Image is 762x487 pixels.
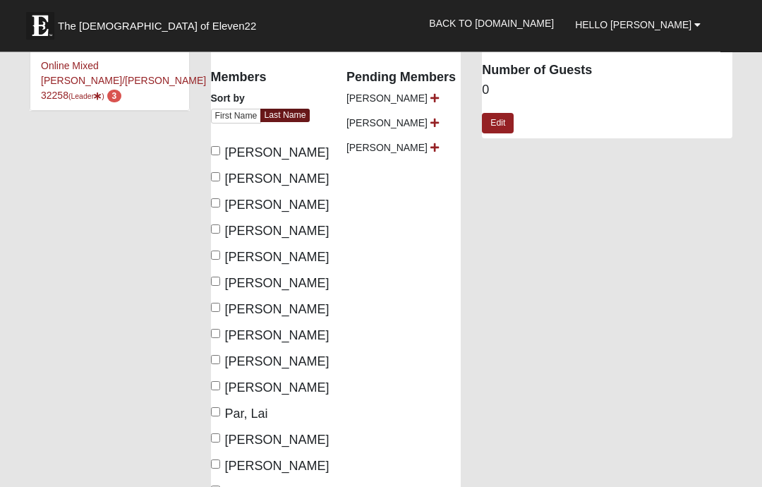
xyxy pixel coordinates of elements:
[58,19,256,33] span: The [DEMOGRAPHIC_DATA] of Eleven22
[418,6,564,41] a: Back to [DOMAIN_NAME]
[211,71,325,86] h4: Members
[211,92,245,106] label: Sort by
[225,146,329,160] span: [PERSON_NAME]
[211,225,220,234] input: [PERSON_NAME]
[430,143,439,154] a: Add Person to Group
[211,356,220,365] input: [PERSON_NAME]
[68,92,104,101] small: (Leader )
[211,460,220,469] input: [PERSON_NAME]
[19,5,301,40] a: The [DEMOGRAPHIC_DATA] of Eleven22
[346,118,428,129] span: [PERSON_NAME]
[41,61,206,102] a: Online Mixed [PERSON_NAME]/[PERSON_NAME] 32258(Leader) 3
[211,251,220,260] input: [PERSON_NAME]
[260,109,309,123] a: Last Name
[482,82,732,100] dd: 0
[225,251,329,265] span: [PERSON_NAME]
[225,407,268,421] span: Par, Lai
[225,224,329,239] span: [PERSON_NAME]
[225,459,329,474] span: [PERSON_NAME]
[211,277,220,287] input: [PERSON_NAME]
[225,198,329,212] span: [PERSON_NAME]
[225,355,329,369] span: [PERSON_NAME]
[430,93,439,104] a: Add Person to Group
[575,19,691,30] span: Hello [PERSON_NAME]
[211,199,220,208] input: [PERSON_NAME]
[211,147,220,156] input: [PERSON_NAME]
[346,71,461,86] h4: Pending Members
[211,434,220,443] input: [PERSON_NAME]
[225,303,329,317] span: [PERSON_NAME]
[225,381,329,395] span: [PERSON_NAME]
[211,303,220,313] input: [PERSON_NAME]
[107,90,122,103] span: number of pending members
[225,277,329,291] span: [PERSON_NAME]
[346,143,428,154] span: [PERSON_NAME]
[26,12,54,40] img: Eleven22 logo
[564,7,711,42] a: Hello [PERSON_NAME]
[482,114,514,134] a: Edit
[346,93,428,104] span: [PERSON_NAME]
[225,329,329,343] span: [PERSON_NAME]
[211,330,220,339] input: [PERSON_NAME]
[211,109,262,124] a: First Name
[211,382,220,391] input: [PERSON_NAME]
[430,118,439,129] a: Add Person to Group
[211,408,220,417] input: Par, Lai
[225,172,329,186] span: [PERSON_NAME]
[225,433,329,447] span: [PERSON_NAME]
[211,173,220,182] input: [PERSON_NAME]
[482,62,732,80] dt: Number of Guests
